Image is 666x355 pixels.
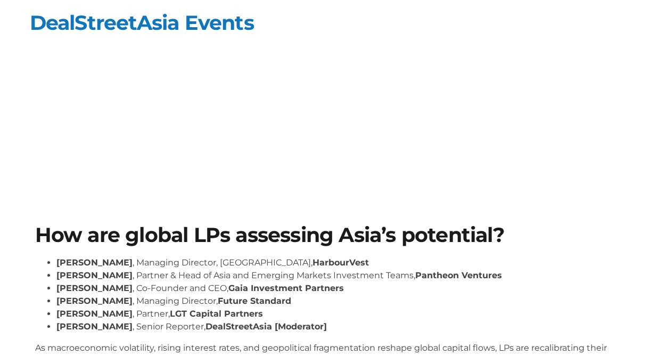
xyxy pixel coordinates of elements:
strong: [PERSON_NAME] [56,257,133,268]
strong: Future Standard [218,296,291,306]
li: , Partner, [56,308,631,320]
strong: [PERSON_NAME] [56,309,133,319]
li: , Managing Director, [56,295,631,308]
strong: [PERSON_NAME] [56,296,133,306]
strong: [PERSON_NAME] [56,270,133,280]
li: , Partner & Head of Asia and Emerging Markets Investment Teams, [56,269,631,282]
strong: DealStreetAsia [Moderator] [205,321,327,332]
strong: Gaia Investment Partners [228,283,344,293]
li: , Senior Reporter, [56,320,631,333]
strong: [PERSON_NAME] [56,321,133,332]
strong: HarbourVest [313,257,369,268]
li: , Co-Founder and CEO, [56,282,631,295]
strong: LGT Capital Partners [170,309,263,319]
strong: [PERSON_NAME] [56,283,133,293]
h1: How are global LPs assessing Asia’s potential? [35,225,631,245]
li: , Managing Director, [GEOGRAPHIC_DATA], [56,256,631,269]
strong: Pantheon Ventures [415,270,502,280]
a: DealStreetAsia Events [30,10,254,35]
